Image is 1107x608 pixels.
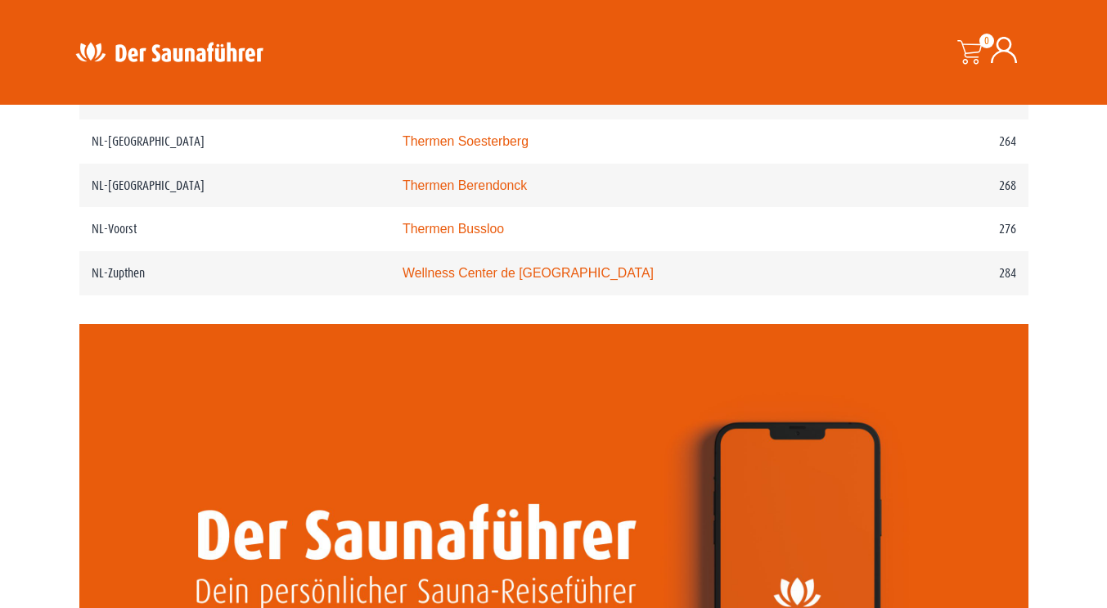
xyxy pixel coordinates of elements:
a: Thermen Bussloo [403,222,504,236]
a: Thermen Soesterberg [403,134,529,148]
span: 0 [979,34,994,48]
td: NL-Zupthen [79,251,390,295]
td: NL-Voorst [79,207,390,251]
td: 276 [857,207,1028,251]
td: NL-[GEOGRAPHIC_DATA] [79,119,390,164]
td: 268 [857,164,1028,208]
td: 264 [857,119,1028,164]
td: 284 [857,251,1028,295]
a: Thermen Berendonck [403,178,527,192]
a: Wellness Center de [GEOGRAPHIC_DATA] [403,266,654,280]
td: NL-[GEOGRAPHIC_DATA] [79,164,390,208]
